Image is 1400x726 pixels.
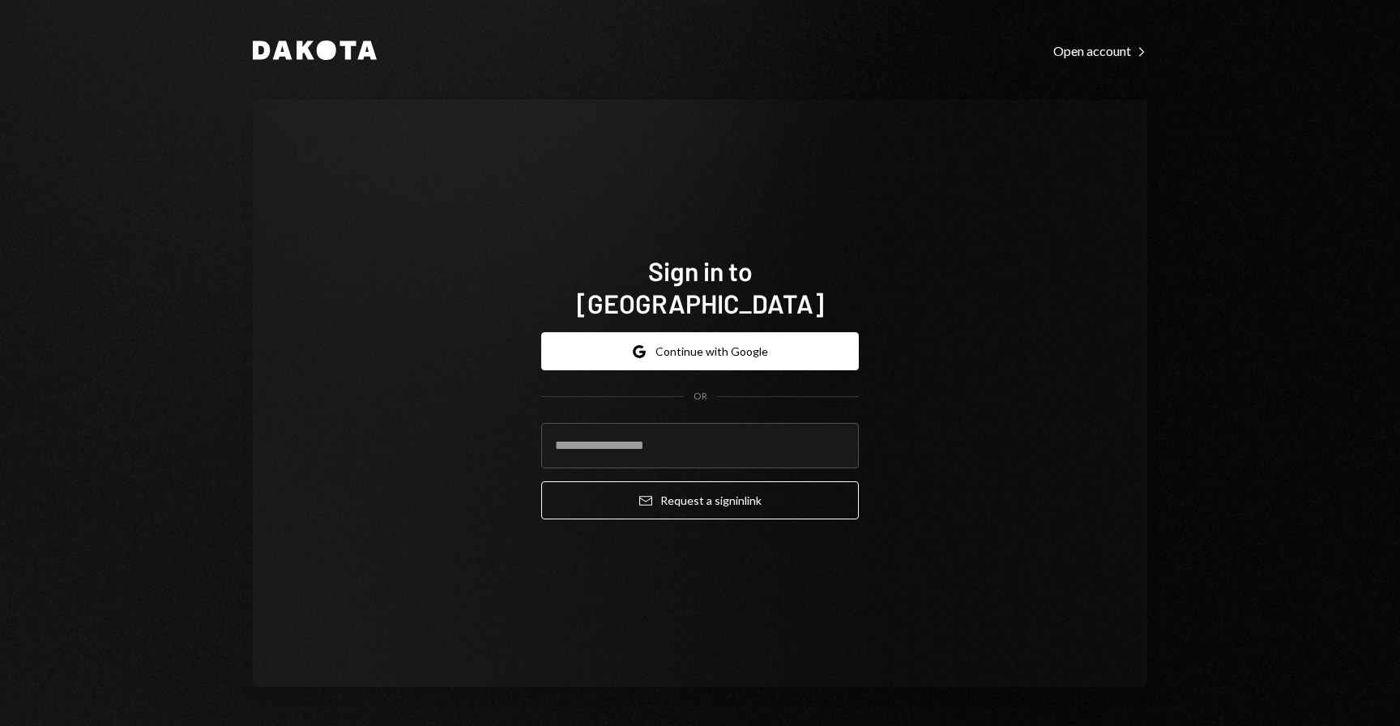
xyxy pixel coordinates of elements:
button: Request a signinlink [541,481,859,519]
h1: Sign in to [GEOGRAPHIC_DATA] [541,254,859,319]
a: Open account [1053,41,1147,59]
div: OR [694,390,707,404]
button: Continue with Google [541,332,859,370]
div: Open account [1053,43,1147,59]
